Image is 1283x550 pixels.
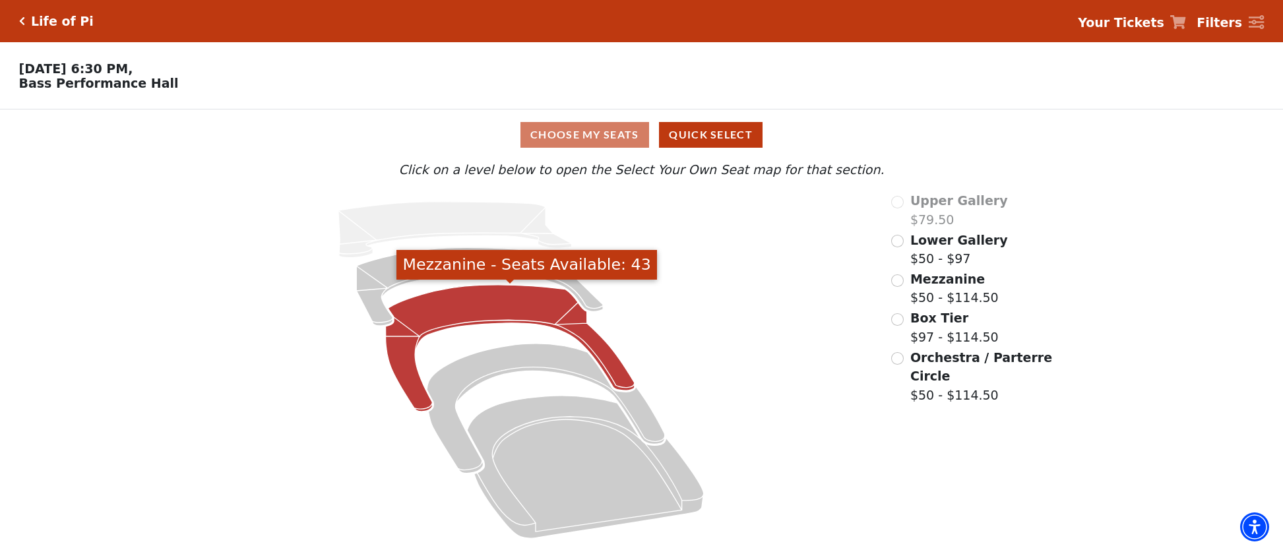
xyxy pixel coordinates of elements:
path: Orchestra / Parterre Circle - Seats Available: 26 [468,396,704,538]
div: Accessibility Menu [1240,512,1269,541]
p: Click on a level below to open the Select Your Own Seat map for that section. [170,160,1113,179]
a: Filters [1197,13,1264,32]
path: Lower Gallery - Seats Available: 101 [357,248,604,326]
strong: Your Tickets [1078,15,1164,30]
label: $50 - $97 [910,231,1008,268]
span: Orchestra / Parterre Circle [910,350,1052,384]
input: Lower Gallery$50 - $97 [891,235,904,247]
a: Your Tickets [1078,13,1186,32]
input: Mezzanine$50 - $114.50 [891,274,904,287]
span: Upper Gallery [910,193,1008,208]
strong: Filters [1197,15,1242,30]
div: Mezzanine - Seats Available: 43 [396,250,657,280]
a: Click here to go back to filters [19,16,25,26]
span: Mezzanine [910,272,985,286]
input: Box Tier$97 - $114.50 [891,313,904,326]
h5: Life of Pi [31,14,94,29]
span: Box Tier [910,311,968,325]
label: $79.50 [910,191,1008,229]
label: $97 - $114.50 [910,309,999,346]
span: Lower Gallery [910,233,1008,247]
label: $50 - $114.50 [910,270,999,307]
input: Orchestra / Parterre Circle$50 - $114.50 [891,352,904,365]
button: Quick Select [659,122,763,148]
label: $50 - $114.50 [910,348,1054,405]
path: Upper Gallery - Seats Available: 0 [338,202,572,258]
